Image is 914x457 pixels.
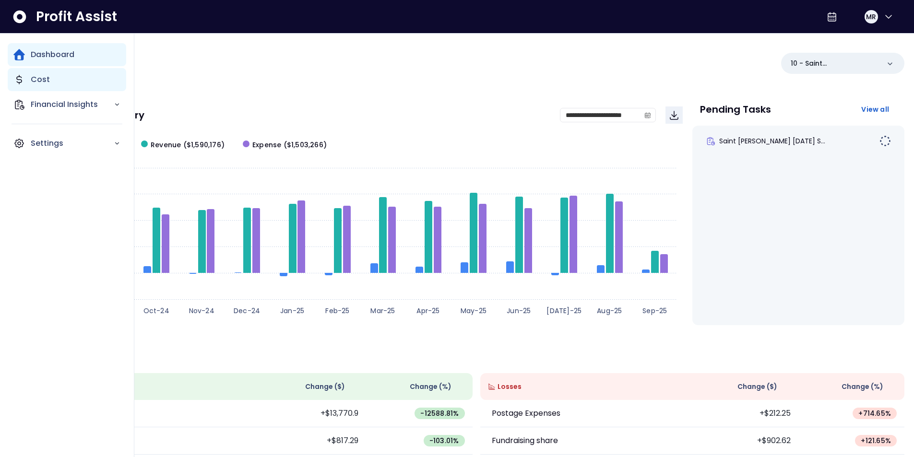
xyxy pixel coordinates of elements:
span: Change (%) [410,382,451,392]
text: Jun-25 [507,306,531,316]
text: Nov-24 [189,306,214,316]
text: Sep-25 [642,306,667,316]
span: View all [861,105,889,114]
span: MR [866,12,876,22]
span: Change (%) [842,382,883,392]
button: Download [665,106,683,124]
text: Oct-24 [143,306,169,316]
span: Profit Assist [36,8,117,25]
span: Expense ($1,503,266) [252,140,327,150]
p: Dashboard [31,49,74,60]
svg: calendar [644,112,651,118]
td: +$13,770.9 [260,400,366,427]
text: [DATE]-25 [546,306,582,316]
text: Apr-25 [416,306,439,316]
td: +$817.29 [260,427,366,455]
span: Change ( $ ) [737,382,777,392]
text: Feb-25 [325,306,349,316]
text: Aug-25 [597,306,622,316]
span: + 121.65 % [861,436,891,445]
text: Jan-25 [280,306,304,316]
span: Revenue ($1,590,176) [151,140,225,150]
img: Not yet Started [879,135,891,147]
span: + 714.65 % [858,409,891,418]
text: May-25 [461,306,487,316]
p: Pending Tasks [700,105,771,114]
td: +$212.25 [692,400,798,427]
p: Cost [31,74,50,85]
span: -12588.81 % [420,409,459,418]
span: -103.01 % [429,436,459,445]
button: View all [854,101,897,118]
p: Wins & Losses [48,352,904,362]
span: Losses [498,382,522,392]
span: Saint [PERSON_NAME] [DATE] S... [719,136,825,146]
p: Settings [31,138,114,149]
span: Change ( $ ) [305,382,345,392]
text: Dec-24 [234,306,260,316]
p: 10 - Saint [PERSON_NAME] [791,59,879,69]
p: Financial Insights [31,99,114,110]
text: Mar-25 [370,306,395,316]
p: Postage Expenses [492,408,560,419]
td: +$902.62 [692,427,798,455]
p: Fundraising share [492,435,558,446]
